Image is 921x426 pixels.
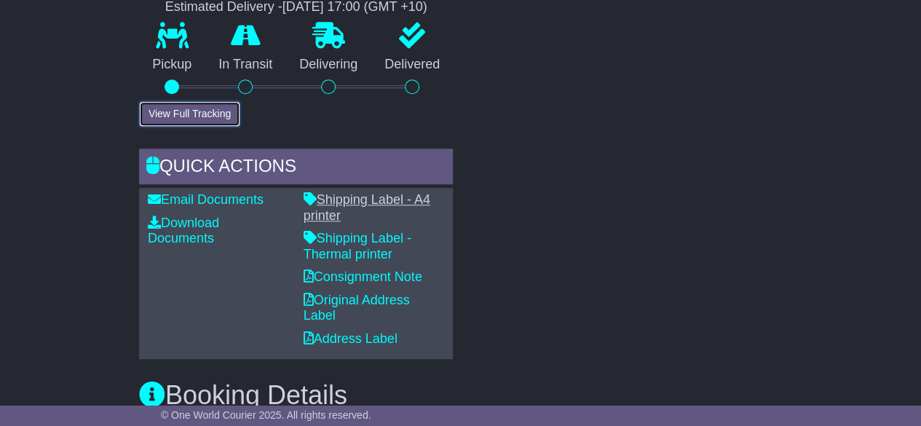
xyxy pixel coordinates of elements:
a: Shipping Label - A4 printer [304,192,430,223]
button: View Full Tracking [139,101,240,127]
p: Pickup [139,57,205,73]
a: Download Documents [148,216,219,246]
h3: Booking Details [139,381,782,410]
p: Delivered [371,57,454,73]
a: Email Documents [148,192,264,207]
a: Shipping Label - Thermal printer [304,231,411,261]
p: In Transit [205,57,286,73]
span: © One World Courier 2025. All rights reserved. [161,409,371,421]
a: Address Label [304,331,398,346]
p: Delivering [286,57,371,73]
a: Consignment Note [304,269,422,284]
a: Original Address Label [304,293,410,323]
div: Quick Actions [139,149,454,188]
